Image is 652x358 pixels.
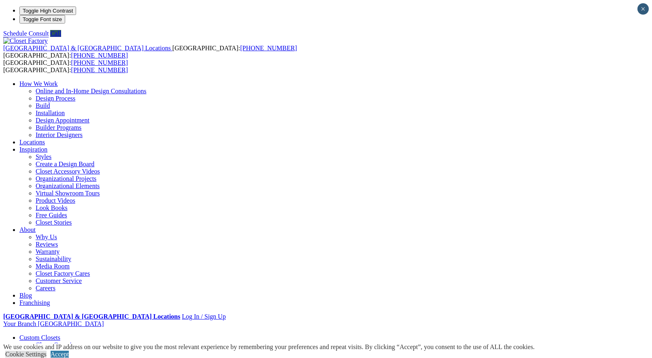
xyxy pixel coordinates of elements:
a: Installation [36,109,65,116]
a: Virtual Showroom Tours [36,190,100,197]
span: Your Branch [3,320,36,327]
a: Build [36,102,50,109]
a: Call [50,30,61,37]
a: Blog [19,292,32,299]
a: [GEOGRAPHIC_DATA] & [GEOGRAPHIC_DATA] Locations [3,313,180,320]
a: [PHONE_NUMBER] [71,52,128,59]
a: Sustainability [36,255,71,262]
a: How We Work [19,80,58,87]
a: Locations [19,139,45,146]
span: [GEOGRAPHIC_DATA] & [GEOGRAPHIC_DATA] Locations [3,45,171,51]
a: Media Room [36,263,70,270]
a: Cookie Settings [5,351,47,358]
a: Closet Accessory Videos [36,168,100,175]
a: Closet Stories [36,219,72,226]
a: Closet Organizers [36,341,82,348]
a: Create a Design Board [36,161,94,167]
a: Customer Service [36,277,82,284]
a: Online and In-Home Design Consultations [36,88,147,94]
a: Design Appointment [36,117,89,124]
a: Log In / Sign Up [182,313,225,320]
a: Warranty [36,248,59,255]
span: [GEOGRAPHIC_DATA] [38,320,104,327]
a: Why Us [36,234,57,240]
button: Close [637,3,649,15]
span: Toggle Font size [23,16,62,22]
a: [GEOGRAPHIC_DATA] & [GEOGRAPHIC_DATA] Locations [3,45,172,51]
a: Franchising [19,299,50,306]
a: Product Videos [36,197,75,204]
div: We use cookies and IP address on our website to give you the most relevant experience by remember... [3,343,535,351]
a: [PHONE_NUMBER] [71,66,128,73]
a: Organizational Elements [36,182,100,189]
a: Custom Closets [19,334,60,341]
a: Reviews [36,241,58,248]
a: Interior Designers [36,131,83,138]
a: Look Books [36,204,68,211]
a: Free Guides [36,212,67,219]
a: Careers [36,285,55,292]
a: Builder Programs [36,124,81,131]
a: Your Branch [GEOGRAPHIC_DATA] [3,320,104,327]
a: [PHONE_NUMBER] [71,59,128,66]
a: Accept [51,351,69,358]
a: About [19,226,36,233]
button: Toggle High Contrast [19,6,76,15]
a: Styles [36,153,51,160]
span: Toggle High Contrast [23,8,73,14]
span: [GEOGRAPHIC_DATA]: [GEOGRAPHIC_DATA]: [3,59,128,73]
a: Inspiration [19,146,47,153]
a: Schedule Consult [3,30,49,37]
a: Design Process [36,95,75,102]
span: [GEOGRAPHIC_DATA]: [GEOGRAPHIC_DATA]: [3,45,297,59]
a: Organizational Projects [36,175,96,182]
a: [PHONE_NUMBER] [240,45,297,51]
img: Closet Factory [3,37,48,45]
a: Closet Factory Cares [36,270,90,277]
button: Toggle Font size [19,15,65,24]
